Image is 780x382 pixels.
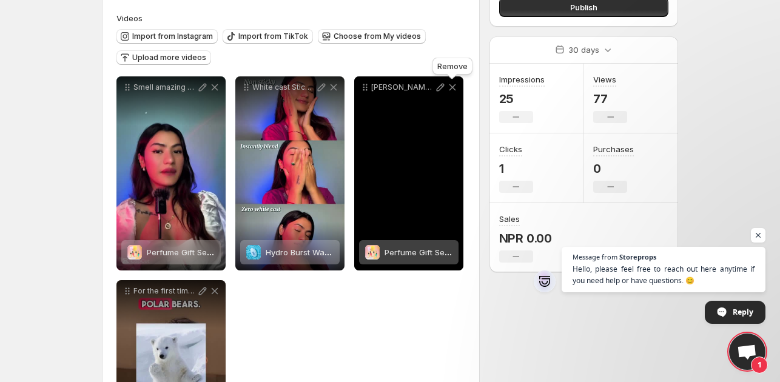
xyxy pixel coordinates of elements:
[266,247,460,257] span: Hydro Burst Water Sunscreen with SPF 50 PA++++
[318,29,426,44] button: Choose from My videos
[252,82,315,92] p: White cast Sticky feel NO WAY Meet the sunscreen that blends like magic Hydrates protects glows a...
[573,253,617,260] span: Message from
[132,53,206,62] span: Upload more videos
[499,161,533,176] p: 1
[334,32,421,41] span: Choose from My videos
[499,92,545,106] p: 25
[499,231,552,246] p: NPR 0.00
[499,213,520,225] h3: Sales
[133,286,197,296] p: For the first time in [GEOGRAPHIC_DATA] say hello to the [PERSON_NAME] Sunscreen your new daily g...
[619,253,656,260] span: Storeprops
[133,82,197,92] p: Smell amazing feel unstoppable Shop your [PERSON_NAME] Perfume Set and switch scents with your mo...
[371,82,434,92] p: [PERSON_NAME] SALE SPECIAL 4 Scents 4 Moods Just Rs 1399 MRP Rs 1650 Perfume Lovers Free Delivery...
[751,357,768,374] span: 1
[246,245,261,260] img: Hydro Burst Water Sunscreen with SPF 50 PA++++
[238,32,308,41] span: Import from TikTok
[385,247,511,257] span: Perfume Gift Set Of 4 For Women
[733,301,753,323] span: Reply
[593,92,627,106] p: 77
[147,247,274,257] span: Perfume Gift Set Of 4 For Women
[593,161,634,176] p: 0
[499,143,522,155] h3: Clicks
[116,29,218,44] button: Import from Instagram
[223,29,313,44] button: Import from TikTok
[568,44,599,56] p: 30 days
[729,333,765,370] a: Open chat
[573,263,755,286] span: Hello, please feel free to reach out here anytime if you need help or have questions. 😊
[132,32,213,41] span: Import from Instagram
[593,73,616,85] h3: Views
[354,76,463,270] div: [PERSON_NAME] SALE SPECIAL 4 Scents 4 Moods Just Rs 1399 MRP Rs 1650 Perfume Lovers Free Delivery...
[593,143,634,155] h3: Purchases
[570,1,597,13] span: Publish
[235,76,345,270] div: White cast Sticky feel NO WAY Meet the sunscreen that blends like magic Hydrates protects glows a...
[116,76,226,270] div: Smell amazing feel unstoppable Shop your [PERSON_NAME] Perfume Set and switch scents with your mo...
[116,13,143,23] span: Videos
[499,73,545,85] h3: Impressions
[365,245,380,260] img: Perfume Gift Set Of 4 For Women
[127,245,142,260] img: Perfume Gift Set Of 4 For Women
[116,50,211,65] button: Upload more videos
